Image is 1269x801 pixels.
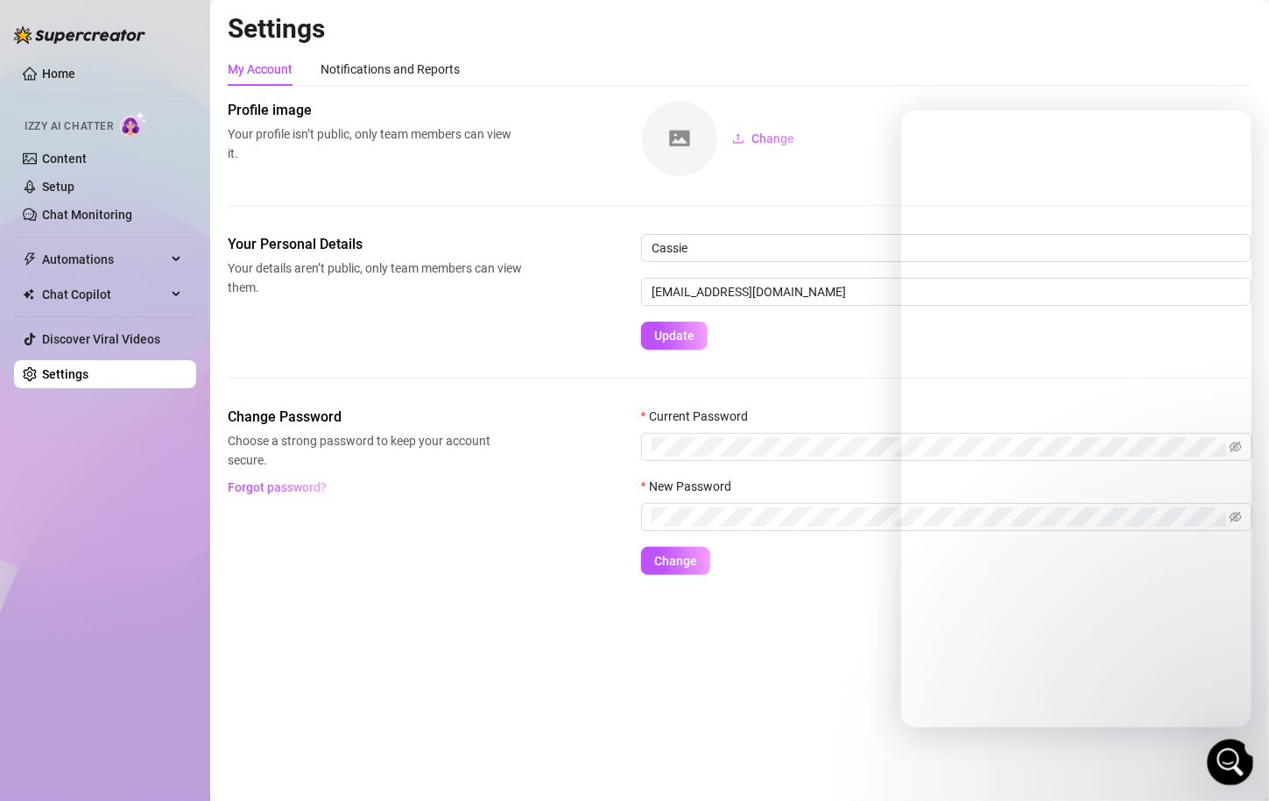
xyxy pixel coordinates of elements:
a: Chat Monitoring [42,208,132,222]
iframe: Intercom live chat [901,110,1251,727]
span: thunderbolt [23,252,37,266]
iframe: Intercom live chat [1208,740,1254,786]
button: Change [641,547,710,575]
label: Current Password [641,407,759,426]
span: Change Password [228,407,522,428]
input: Current Password [652,437,1226,457]
span: Change [654,554,697,568]
span: Update [654,329,694,343]
h2: Settings [228,12,1251,46]
input: Enter new email [641,278,1251,306]
input: New Password [652,507,1226,527]
span: Your profile isn’t public, only team members can view it. [228,124,522,163]
span: Change [751,131,794,145]
span: Forgot password? [229,480,328,494]
label: New Password [641,477,743,496]
img: Chat Copilot [23,288,34,301]
span: upload [732,132,744,145]
button: Forgot password? [228,473,328,501]
a: Settings [42,367,88,381]
span: Izzy AI Chatter [25,118,113,135]
div: My Account [228,60,293,79]
img: AI Chatter [120,111,147,137]
span: Your details aren’t public, only team members can view them. [228,259,522,297]
a: Discover Viral Videos [42,332,160,346]
span: Choose a strong password to keep your account secure. [228,431,522,470]
a: Content [42,152,87,166]
span: Automations [42,245,166,273]
button: Update [641,322,708,350]
a: Home [42,67,75,81]
img: square-placeholder.png [642,101,717,176]
a: Setup [42,180,74,194]
div: Notifications and Reports [321,60,460,79]
span: Chat Copilot [42,280,166,308]
img: logo-BBDzfeDw.svg [14,26,145,44]
span: Your Personal Details [228,234,522,255]
button: Change [718,124,808,152]
input: Enter name [641,234,1251,262]
span: Profile image [228,100,522,121]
